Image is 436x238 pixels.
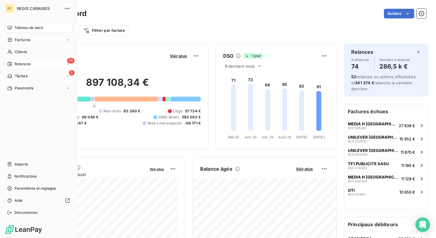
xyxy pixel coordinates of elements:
[15,85,33,91] span: Paiements
[348,135,397,140] span: UNILEVER [GEOGRAPHIC_DATA]
[185,108,201,114] span: 57 734 €
[401,176,415,181] span: 11 129 €
[170,53,187,58] span: Voir plus
[278,135,291,139] tspan: Août 25
[351,62,369,71] h4: 74
[67,58,74,63] span: 74
[244,135,257,139] tspan: Juin 25
[348,179,367,183] span: RCF242320
[93,104,95,108] span: 0
[348,126,366,130] span: RCF245281
[348,121,396,126] span: MEDIA H [GEOGRAPHIC_DATA]
[15,198,23,203] span: Aide
[5,4,15,13] div: RC
[200,165,233,172] h6: Balance âgée
[223,52,233,59] h6: DSO
[415,217,430,232] div: Open Intercom Messenger
[15,73,28,79] span: Tâches
[348,166,367,170] span: RCF234392
[225,64,255,69] span: 6 derniers mois
[228,135,239,139] tspan: Mai 25
[348,188,355,193] span: OTI
[313,135,325,139] tspan: [DATE]
[79,26,129,35] button: Filtrer par facture
[355,80,374,85] span: 341 374 €
[5,196,72,205] a: Aide
[351,74,356,79] span: 52
[348,161,389,166] span: TF1 PUBLICITE SASU
[15,162,28,167] span: Imports
[344,132,428,145] button: UNILEVER [GEOGRAPHIC_DATA]RCF25359215 852 €
[158,114,180,120] span: Débit divers
[296,135,308,139] tspan: [DATE]
[384,9,414,18] button: Actions
[15,49,27,55] span: Clients
[124,108,140,114] span: 83 260 €
[344,172,428,185] button: MEDIA H [GEOGRAPHIC_DATA]RCF24232011 129 €
[150,167,164,171] span: Voir plus
[168,53,189,59] button: Voir plus
[15,210,38,215] span: Déconnexion
[399,123,415,128] span: 27 838 €
[34,171,145,178] span: Chiffre d'affaires mensuel
[294,166,315,172] button: Voir plus
[104,108,121,114] span: Non-échu
[243,53,263,59] span: -1 jour
[351,74,416,91] span: relances ou actions effectuées et relancés la semaine dernière.
[344,217,428,232] h6: Principaux débiteurs
[5,225,42,234] img: Logo LeanPay
[379,58,410,62] span: Montant à relancer
[147,121,182,126] span: Avoirs non associés
[182,114,201,120] span: 583 282 €
[344,119,428,132] button: MEDIA H [GEOGRAPHIC_DATA]RCF24528127 838 €
[351,48,373,56] h6: Relances
[344,185,428,198] button: OTIRCF25361110 850 €
[379,62,410,71] h4: 286,5 k €
[348,153,367,156] span: RCF253559
[69,70,74,76] span: 5
[401,150,415,155] span: 11 670 €
[399,137,415,141] span: 15 852 €
[401,163,415,168] span: 11 195 €
[15,25,43,31] span: Tableau de bord
[348,193,365,196] span: RCF253611
[262,135,274,139] tspan: Juil. 25
[82,114,98,120] span: 99 046 €
[344,104,428,119] h6: Factures échues
[348,175,399,179] span: MEDIA H [GEOGRAPHIC_DATA]
[34,76,201,95] h2: 897 108,34 €
[348,148,398,153] span: UNILEVER [GEOGRAPHIC_DATA]
[148,166,166,172] button: Voir plus
[296,166,313,171] span: Voir plus
[15,37,30,43] span: Factures
[17,6,61,11] span: REGIE CARAIBES
[15,61,31,67] span: Relances
[184,121,201,126] span: -66 171 €
[351,58,369,62] span: À effectuer
[344,159,428,172] button: TF1 PUBLICITE SASURCF23439211 195 €
[344,145,428,159] button: UNILEVER [GEOGRAPHIC_DATA]RCF25355911 670 €
[399,190,415,195] span: 10 850 €
[15,186,56,191] span: Paramètres et réglages
[348,140,367,143] span: RCF253592
[14,174,37,179] span: Notifications
[173,108,183,114] span: Litige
